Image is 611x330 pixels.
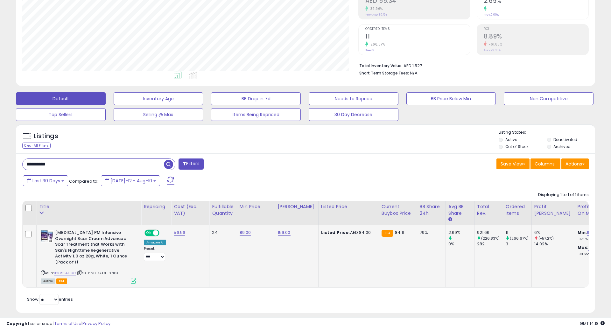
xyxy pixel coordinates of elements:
[406,92,496,105] button: BB Price Below Min
[553,144,571,149] label: Archived
[240,229,251,236] a: 89.00
[477,230,503,235] div: 921.66
[506,230,531,235] div: 11
[6,320,30,326] strong: Copyright
[41,230,136,283] div: ASIN:
[534,230,575,235] div: 6%
[55,230,132,267] b: [MEDICAL_DATA] PM Intensive Overnight Scar Cream Advanced Scar Treatment that Works with Skin's N...
[179,158,203,170] button: Filters
[144,247,166,261] div: Preset:
[309,108,398,121] button: 30 Day Decrease
[484,13,499,17] small: Prev: 0.00%
[158,230,169,236] span: OFF
[69,178,98,184] span: Compared to:
[538,236,554,241] small: (-57.2%)
[499,130,595,136] p: Listing States:
[496,158,530,169] button: Save View
[481,236,500,241] small: (226.83%)
[27,296,73,302] span: Show: entries
[477,203,500,217] div: Total Rev.
[506,241,531,247] div: 3
[144,203,168,210] div: Repricing
[553,137,577,142] label: Deactivated
[534,203,572,217] div: Profit [PERSON_NAME]
[321,203,376,210] div: Listed Price
[365,13,387,17] small: Prev: AED 39.54
[82,320,110,326] a: Privacy Policy
[6,321,110,327] div: seller snap | |
[410,70,418,76] span: N/A
[16,108,106,121] button: Top Sellers
[145,230,153,236] span: ON
[505,144,529,149] label: Out of Stock
[212,230,232,235] div: 24
[114,108,203,121] button: Selling @ Max
[448,230,474,235] div: 2.69%
[16,92,106,105] button: Default
[174,203,207,217] div: Cost (Exc. VAT)
[23,175,68,186] button: Last 30 Days
[211,92,301,105] button: BB Drop in 7d
[365,48,374,52] small: Prev: 3
[535,161,555,167] span: Columns
[588,244,600,251] a: 40.96
[506,203,529,217] div: Ordered Items
[240,203,272,210] div: Min Price
[114,92,203,105] button: Inventory Age
[448,203,472,217] div: Avg BB Share
[321,230,374,235] div: AED 84.00
[587,229,596,236] a: 6.90
[382,203,414,217] div: Current Buybox Price
[110,178,152,184] span: [DATE]-12 - Aug-10
[505,137,517,142] label: Active
[484,48,501,52] small: Prev: 23.30%
[395,229,404,235] span: 84.11
[101,175,160,186] button: [DATE]-12 - Aug-10
[504,92,593,105] button: Non Competitive
[39,203,138,210] div: Title
[32,178,60,184] span: Last 30 Days
[211,108,301,121] button: Items Being Repriced
[54,320,81,326] a: Terms of Use
[34,132,58,141] h5: Listings
[580,320,605,326] span: 2025-09-10 14:18 GMT
[144,240,166,245] div: Amazon AI
[359,70,409,76] b: Short Term Storage Fees:
[448,241,474,247] div: 0%
[530,158,560,169] button: Columns
[365,27,470,31] span: Ordered Items
[368,42,385,47] small: 266.67%
[321,229,350,235] b: Listed Price:
[278,203,316,210] div: [PERSON_NAME]
[477,241,503,247] div: 282
[77,270,118,276] span: | SKU: N0-GBCL-8NK3
[359,61,584,69] li: AED 1,527
[448,217,452,222] small: Avg BB Share.
[484,33,588,41] h2: 8.89%
[56,278,67,284] span: FBA
[359,63,403,68] b: Total Inventory Value:
[54,270,76,276] a: B08SS4TJ9C
[212,203,234,217] div: Fulfillable Quantity
[174,229,185,236] a: 56.56
[538,192,589,198] div: Displaying 1 to 1 of 1 items
[534,241,575,247] div: 14.02%
[487,42,502,47] small: -61.85%
[561,158,589,169] button: Actions
[41,278,55,284] span: All listings currently available for purchase on Amazon
[278,229,291,236] a: 159.00
[368,6,383,11] small: 39.96%
[578,229,587,235] b: Min:
[510,236,529,241] small: (266.67%)
[420,230,441,235] div: 79%
[309,92,398,105] button: Needs to Reprice
[420,203,443,217] div: BB Share 24h.
[484,27,588,31] span: ROI
[365,33,470,41] h2: 11
[41,230,53,242] img: 51wC2bOLWnL._SL40_.jpg
[382,230,393,237] small: FBA
[578,244,589,250] b: Max:
[22,143,51,149] div: Clear All Filters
